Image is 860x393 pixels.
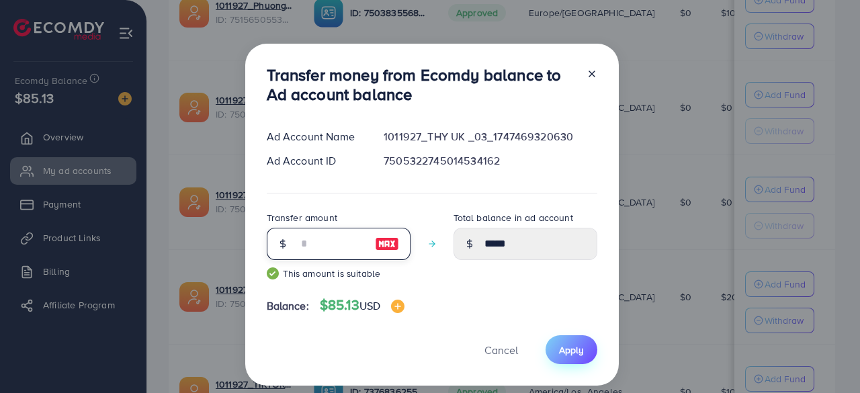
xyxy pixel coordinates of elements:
[559,343,584,357] span: Apply
[256,153,374,169] div: Ad Account ID
[267,211,337,224] label: Transfer amount
[454,211,573,224] label: Total balance in ad account
[484,343,518,357] span: Cancel
[267,298,309,314] span: Balance:
[267,65,576,104] h3: Transfer money from Ecomdy balance to Ad account balance
[267,267,411,280] small: This amount is suitable
[320,297,404,314] h4: $85.13
[391,300,404,313] img: image
[546,335,597,364] button: Apply
[373,129,607,144] div: 1011927_THY UK _03_1747469320630
[803,333,850,383] iframe: Chat
[375,236,399,252] img: image
[267,267,279,279] img: guide
[373,153,607,169] div: 7505322745014534162
[468,335,535,364] button: Cancel
[359,298,380,313] span: USD
[256,129,374,144] div: Ad Account Name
